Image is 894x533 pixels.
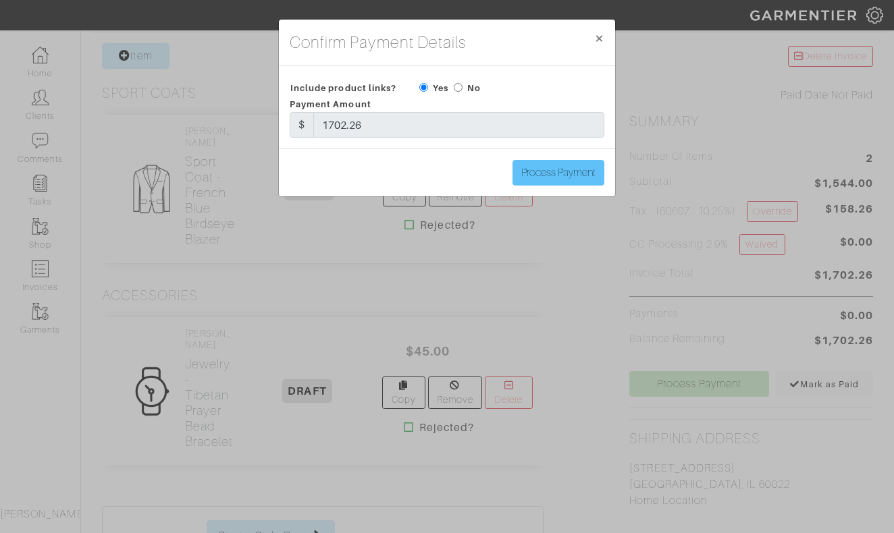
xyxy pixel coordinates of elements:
[290,112,314,138] div: $
[594,29,604,47] span: ×
[290,99,371,109] span: Payment Amount
[512,160,604,186] input: Process Payment
[433,82,448,94] label: Yes
[290,30,466,55] h4: Confirm Payment Details
[467,82,481,94] label: No
[290,78,396,98] span: Include product links?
